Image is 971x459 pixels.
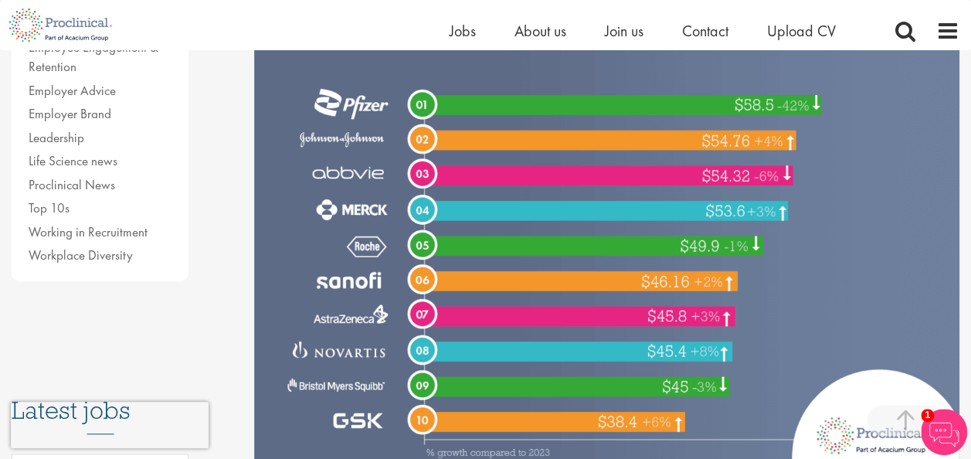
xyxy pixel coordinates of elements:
a: Top 10s [29,199,70,216]
img: Chatbot [921,409,967,455]
a: Jobs [450,21,476,41]
h3: Latest jobs [12,359,188,434]
a: Employer Advice [29,82,116,99]
a: Employer Brand [29,105,111,122]
iframe: reCAPTCHA [11,402,209,448]
span: 1 [921,409,934,422]
a: Workplace Diversity [29,246,133,263]
a: Upload CV [767,21,836,41]
a: Life Science news [29,152,117,169]
a: Proclinical News [29,176,115,193]
a: Join us [605,21,643,41]
a: Contact [682,21,728,41]
a: Leadership [29,129,84,146]
a: Working in Recruitment [29,223,148,240]
a: About us [514,21,566,41]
